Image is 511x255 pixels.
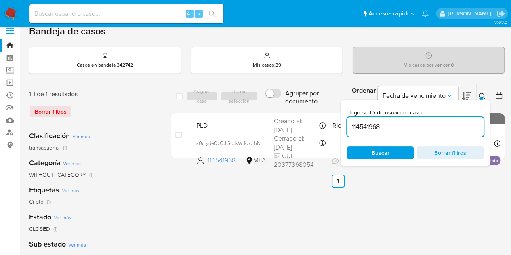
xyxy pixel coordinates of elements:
span: s [198,10,200,17]
a: Salir [496,9,505,18]
p: nicolas.fernandezallen@mercadolibre.com [448,10,494,17]
a: Notificaciones [422,10,429,17]
span: Alt [187,10,193,17]
button: search-icon [204,8,220,19]
input: Buscar usuario o caso... [29,8,223,19]
span: 3.163.0 [494,19,507,25]
span: Accesos rápidos [368,9,414,18]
